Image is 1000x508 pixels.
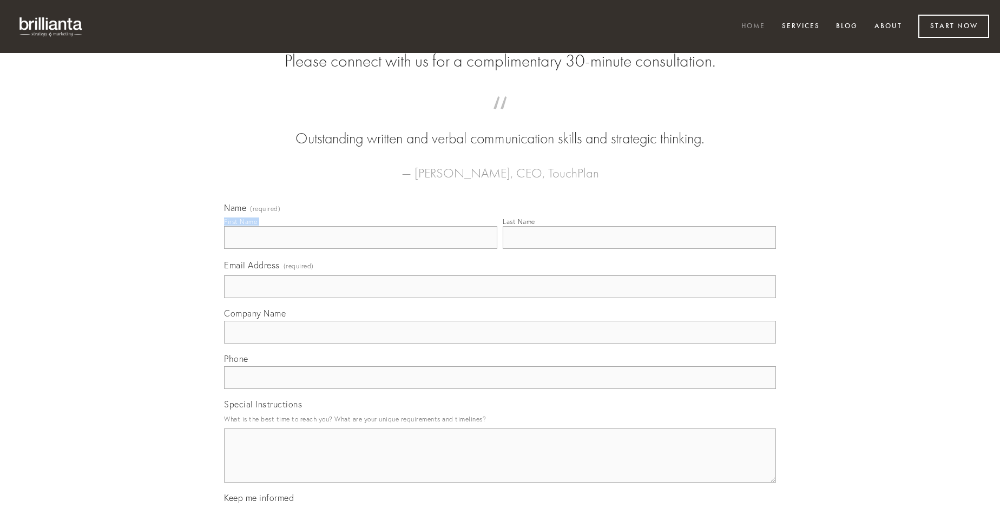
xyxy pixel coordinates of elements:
[734,18,772,36] a: Home
[241,107,759,149] blockquote: Outstanding written and verbal communication skills and strategic thinking.
[224,51,776,71] h2: Please connect with us for a complimentary 30-minute consultation.
[503,217,535,226] div: Last Name
[224,399,302,410] span: Special Instructions
[224,202,246,213] span: Name
[867,18,909,36] a: About
[918,15,989,38] a: Start Now
[224,492,294,503] span: Keep me informed
[224,260,280,271] span: Email Address
[829,18,865,36] a: Blog
[284,259,314,273] span: (required)
[11,11,92,42] img: brillianta - research, strategy, marketing
[224,412,776,426] p: What is the best time to reach you? What are your unique requirements and timelines?
[241,149,759,184] figcaption: — [PERSON_NAME], CEO, TouchPlan
[241,107,759,128] span: “
[224,217,257,226] div: First Name
[250,206,280,212] span: (required)
[224,308,286,319] span: Company Name
[775,18,827,36] a: Services
[224,353,248,364] span: Phone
